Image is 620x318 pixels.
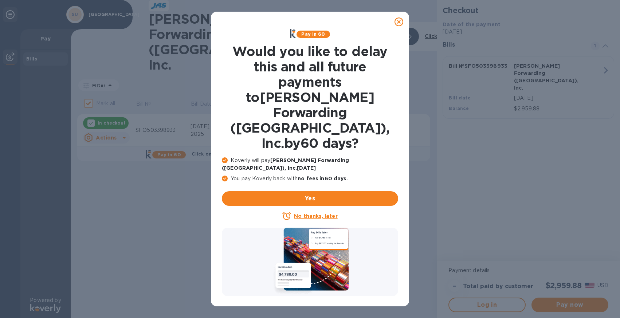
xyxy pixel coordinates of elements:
[228,194,392,203] span: Yes
[222,157,349,171] b: [PERSON_NAME] Forwarding ([GEOGRAPHIC_DATA]), Inc. [DATE]
[222,44,398,151] h1: Would you like to delay this and all future payments to [PERSON_NAME] Forwarding ([GEOGRAPHIC_DAT...
[222,191,398,206] button: Yes
[222,157,398,172] p: Koverly will pay
[298,176,348,181] b: no fees in 60 days .
[222,175,398,182] p: You pay Koverly back with
[301,31,325,37] b: Pay in 60
[294,213,337,219] u: No thanks, later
